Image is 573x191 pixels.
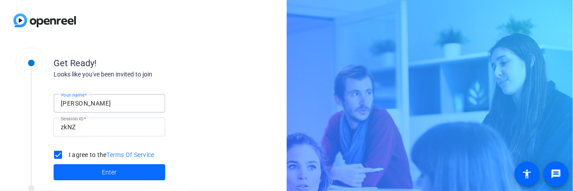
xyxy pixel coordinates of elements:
label: I agree to the [67,150,155,159]
mat-label: Your name [61,92,84,98]
mat-icon: accessibility [522,169,532,179]
mat-icon: message [551,169,561,179]
div: Looks like you've been invited to join [54,70,232,79]
a: Terms Of Service [107,151,155,158]
div: Get Ready! [54,56,232,70]
button: Enter [54,164,165,180]
span: Enter [102,168,117,177]
mat-label: Session ID [61,116,84,121]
